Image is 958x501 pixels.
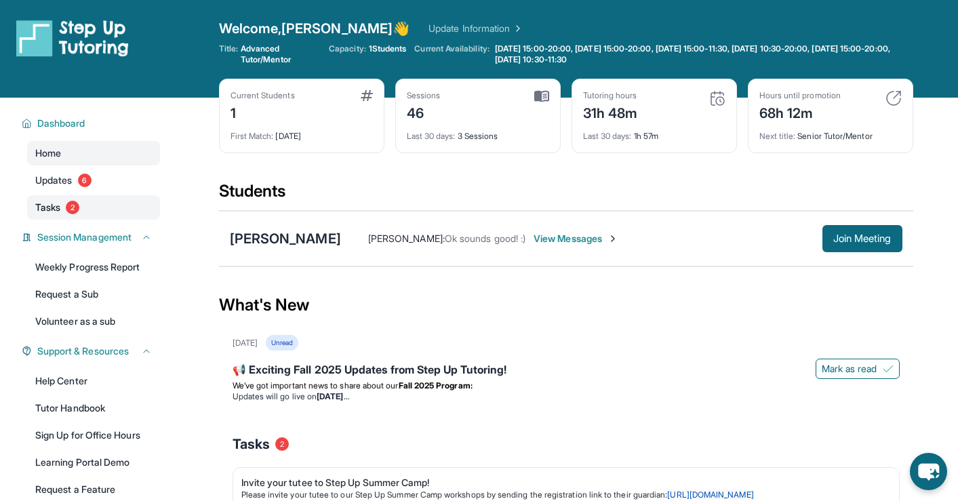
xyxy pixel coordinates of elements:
p: Please invite your tutee to our Step Up Summer Camp workshops by sending the registration link to... [241,489,880,500]
span: Session Management [37,231,132,244]
span: 1 Students [369,43,407,54]
span: We’ve got important news to share about our [233,380,399,390]
span: Last 30 days : [583,131,632,141]
div: Students [219,180,913,210]
a: Request a Sub [27,282,160,306]
a: Weekly Progress Report [27,255,160,279]
a: Sign Up for Office Hours [27,423,160,447]
span: Title: [219,43,238,65]
div: 46 [407,101,441,123]
span: Welcome, [PERSON_NAME] 👋 [219,19,410,38]
div: What's New [219,275,913,335]
span: 6 [78,174,92,187]
a: Learning Portal Demo [27,450,160,475]
span: Advanced Tutor/Mentor [241,43,321,65]
img: Chevron Right [510,22,523,35]
span: First Match : [231,131,274,141]
div: 68h 12m [759,101,841,123]
a: [DATE] 15:00-20:00, [DATE] 15:00-20:00, [DATE] 15:00-11:30, [DATE] 10:30-20:00, [DATE] 15:00-20:0... [492,43,913,65]
div: Senior Tutor/Mentor [759,123,902,142]
span: Support & Resources [37,344,129,358]
li: Updates will go live on [233,391,900,402]
img: Mark as read [883,363,894,374]
a: Update Information [428,22,523,35]
span: 2 [66,201,79,214]
span: Join Meeting [833,235,892,243]
span: Tasks [233,435,270,454]
strong: [DATE] [317,391,348,401]
a: Help Center [27,369,160,393]
span: Ok sounds good! :) [445,233,525,244]
span: Capacity: [329,43,366,54]
img: card [885,90,902,106]
div: 3 Sessions [407,123,549,142]
a: Tutor Handbook [27,396,160,420]
button: Dashboard [32,117,152,130]
button: chat-button [910,453,947,490]
button: Support & Resources [32,344,152,358]
div: Unread [266,335,298,350]
div: [DATE] [231,123,373,142]
span: Current Availability: [414,43,489,65]
div: [DATE] [233,338,258,348]
div: Current Students [231,90,295,101]
div: [PERSON_NAME] [230,229,341,248]
div: Tutoring hours [583,90,638,101]
span: Dashboard [37,117,85,130]
a: Volunteer as a sub [27,309,160,334]
span: [DATE] 15:00-20:00, [DATE] 15:00-20:00, [DATE] 15:00-11:30, [DATE] 10:30-20:00, [DATE] 15:00-20:0... [495,43,911,65]
span: Tasks [35,201,60,214]
span: View Messages [534,232,618,245]
img: logo [16,19,129,57]
span: Mark as read [822,362,877,376]
span: Next title : [759,131,796,141]
div: Hours until promotion [759,90,841,101]
span: Home [35,146,61,160]
a: [URL][DOMAIN_NAME] [667,489,753,500]
div: 📢 Exciting Fall 2025 Updates from Step Up Tutoring! [233,361,900,380]
span: 2 [275,437,289,451]
span: Last 30 days : [407,131,456,141]
img: card [534,90,549,102]
img: Chevron-Right [607,233,618,244]
button: Join Meeting [822,225,902,252]
a: Home [27,141,160,165]
img: card [361,90,373,101]
a: Updates6 [27,168,160,193]
div: 1h 57m [583,123,725,142]
strong: Fall 2025 Program: [399,380,473,390]
button: Session Management [32,231,152,244]
div: Sessions [407,90,441,101]
div: 1 [231,101,295,123]
span: Updates [35,174,73,187]
span: [PERSON_NAME] : [368,233,445,244]
div: 31h 48m [583,101,638,123]
button: Mark as read [816,359,900,379]
img: card [709,90,725,106]
a: Tasks2 [27,195,160,220]
div: Invite your tutee to Step Up Summer Camp! [241,476,880,489]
